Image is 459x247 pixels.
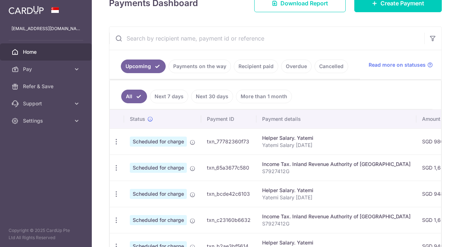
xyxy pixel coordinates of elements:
[422,115,440,123] span: Amount
[169,60,231,73] a: Payments on the way
[314,60,348,73] a: Cancelled
[23,100,70,107] span: Support
[130,137,187,147] span: Scheduled for charge
[201,155,256,181] td: txn_65a3677c580
[262,142,411,149] p: Yatemi Salary [DATE]
[262,220,411,227] p: S7927412G
[369,61,426,68] span: Read more on statuses
[23,117,70,124] span: Settings
[262,161,411,168] div: Income Tax. Inland Revenue Authority of [GEOGRAPHIC_DATA]
[150,90,188,103] a: Next 7 days
[23,48,70,56] span: Home
[23,66,70,73] span: Pay
[262,213,411,220] div: Income Tax. Inland Revenue Authority of [GEOGRAPHIC_DATA]
[262,134,411,142] div: Helper Salary. Yatemi
[109,27,424,50] input: Search by recipient name, payment id or reference
[23,83,70,90] span: Refer & Save
[262,187,411,194] div: Helper Salary. Yatemi
[281,60,312,73] a: Overdue
[201,110,256,128] th: Payment ID
[121,60,166,73] a: Upcoming
[369,61,433,68] a: Read more on statuses
[16,5,31,11] span: Help
[191,90,233,103] a: Next 30 days
[201,128,256,155] td: txn_77782360f73
[121,90,147,103] a: All
[130,115,145,123] span: Status
[234,60,278,73] a: Recipient paid
[201,207,256,233] td: txn_c23160b6632
[262,194,411,201] p: Yatemi Salary [DATE]
[256,110,416,128] th: Payment details
[11,25,80,32] p: [EMAIL_ADDRESS][DOMAIN_NAME]
[236,90,292,103] a: More than 1 month
[9,6,44,14] img: CardUp
[262,168,411,175] p: S7927412G
[130,215,187,225] span: Scheduled for charge
[262,239,411,246] div: Helper Salary. Yatemi
[130,189,187,199] span: Scheduled for charge
[201,181,256,207] td: txn_bcde42c6103
[130,163,187,173] span: Scheduled for charge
